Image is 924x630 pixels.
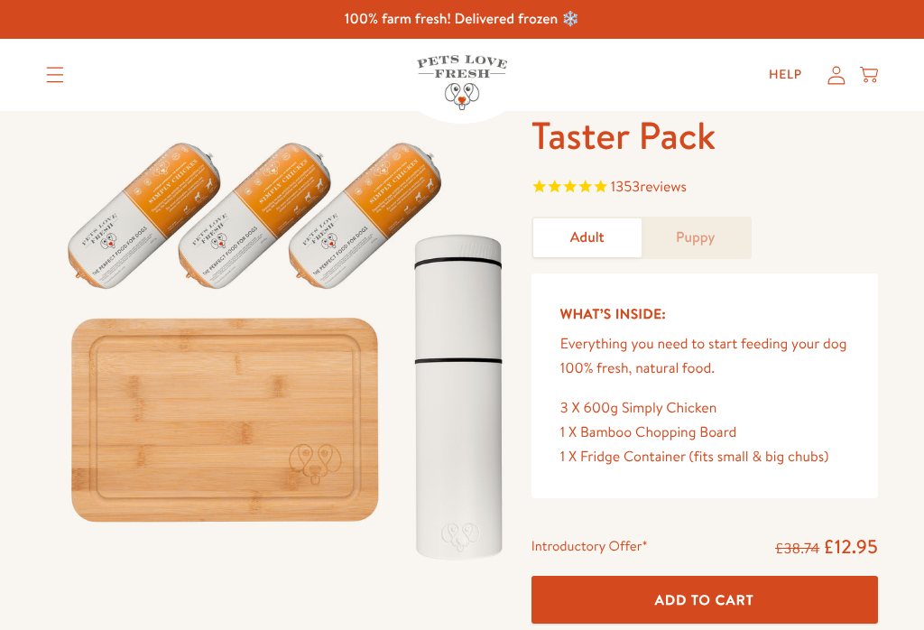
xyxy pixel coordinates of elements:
[655,590,754,609] span: Add To Cart
[775,539,819,559] s: £38.74
[560,396,849,421] div: 3 X 600g Simply Chicken
[560,445,849,469] div: 1 X Fridge Container (fits small & big chubs)
[823,533,878,560] span: £12.95
[32,52,79,97] summary: Translation missing: en.sections.header.menu
[531,111,878,161] h1: Taster Pack
[560,302,849,326] h5: What’s Inside:
[611,177,687,197] span: 1353 reviews
[417,55,507,110] img: Pets Love Fresh
[531,175,878,202] span: Rated 4.8 out of 5 stars 1353 reviews
[531,534,648,561] div: Introductory Offer*
[560,422,737,442] span: 1 X Bamboo Chopping Board
[754,57,817,93] a: Help
[531,576,878,624] button: Add To Cart
[533,218,642,257] a: Adult
[46,111,531,577] img: Taster Pack - Adult
[640,177,687,197] span: reviews
[642,218,750,257] a: Puppy
[560,332,849,381] p: Everything you need to start feeding your dog 100% fresh, natural food.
